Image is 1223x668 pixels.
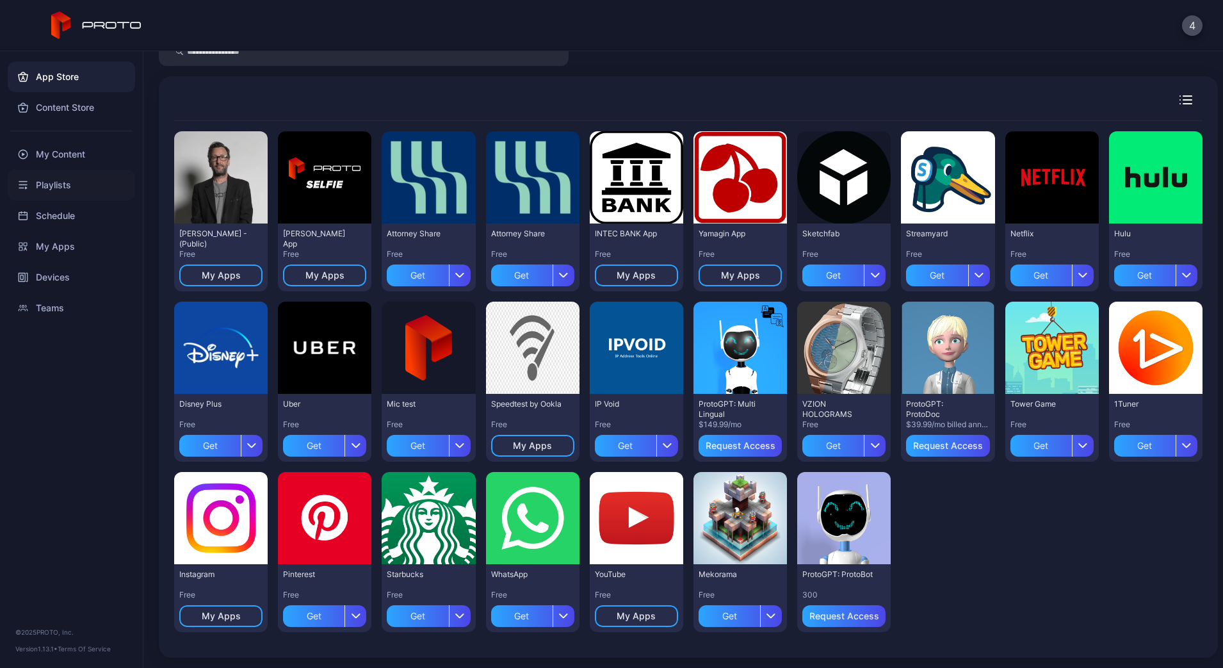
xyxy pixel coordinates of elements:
div: Free [595,420,678,430]
div: 1Tuner [1114,399,1185,409]
div: YouTube [595,569,665,580]
button: My Apps [179,605,263,627]
div: Free [699,590,782,600]
button: My Apps [595,605,678,627]
div: Free [1010,420,1094,430]
div: Get [906,265,968,286]
div: Get [387,265,448,286]
a: Terms Of Service [58,645,111,653]
button: Get [387,430,470,457]
button: Get [1010,259,1094,286]
div: Free [699,249,782,259]
div: My Apps [202,611,241,621]
div: Free [1114,249,1197,259]
button: My Apps [491,435,574,457]
button: Request Access [906,435,989,457]
a: Devices [8,262,135,293]
div: Free [387,590,470,600]
div: Request Access [913,441,983,451]
button: Get [179,430,263,457]
div: Request Access [706,441,775,451]
div: © 2025 PROTO, Inc. [15,627,127,637]
button: Get [387,600,470,627]
a: My Apps [8,231,135,262]
div: 300 [802,590,886,600]
div: Get [1010,265,1072,286]
button: Get [1114,259,1197,286]
div: $39.99/mo billed annually [906,420,989,430]
div: Free [283,420,366,430]
div: Get [387,605,448,627]
span: Version 1.13.1 • [15,645,58,653]
div: App Store [8,61,135,92]
button: Get [802,259,886,286]
button: Get [1010,430,1094,457]
div: Get [491,265,553,286]
div: My Apps [617,270,656,281]
div: My Apps [305,270,344,281]
button: My Apps [595,265,678,286]
div: Get [699,605,760,627]
div: Attorney Share [387,229,457,239]
div: Free [491,590,574,600]
button: My Apps [699,265,782,286]
div: Free [595,590,678,600]
div: My Apps [202,270,241,281]
button: Request Access [802,605,886,627]
div: Pinterest [283,569,353,580]
button: Get [387,259,470,286]
div: INTEC BANK App [595,229,665,239]
div: Free [802,249,886,259]
div: David N Persona - (Public) [179,229,250,249]
button: Get [283,430,366,457]
a: Schedule [8,200,135,231]
div: Attorney Share [491,229,562,239]
div: Free [179,420,263,430]
div: Get [802,435,864,457]
div: ProtoGPT: Multi Lingual [699,399,769,420]
div: Get [1010,435,1072,457]
div: Content Store [8,92,135,123]
button: Get [595,430,678,457]
div: Free [906,249,989,259]
a: Teams [8,293,135,323]
button: Get [491,600,574,627]
div: Mic test [387,399,457,409]
div: Free [283,249,366,259]
div: Tower Game [1010,399,1081,409]
div: Free [283,590,366,600]
div: Uber [283,399,353,409]
div: Free [1114,420,1197,430]
div: ProtoGPT: ProtoDoc [906,399,976,420]
div: Get [179,435,241,457]
div: IP Void [595,399,665,409]
button: Request Access [699,435,782,457]
div: Free [179,249,263,259]
div: Free [387,420,470,430]
div: Instagram [179,569,250,580]
div: David Selfie App [283,229,353,249]
div: Request Access [809,611,879,621]
div: Free [491,420,574,430]
div: WhatsApp [491,569,562,580]
div: Get [1114,265,1176,286]
div: My Apps [721,270,760,281]
div: Free [179,590,263,600]
div: My Apps [513,441,552,451]
div: Get [283,435,344,457]
div: Netflix [1010,229,1081,239]
div: Get [1114,435,1176,457]
div: Hulu [1114,229,1185,239]
a: Playlists [8,170,135,200]
div: $149.99/mo [699,420,782,430]
div: My Apps [617,611,656,621]
button: Get [491,259,574,286]
a: My Content [8,139,135,170]
div: Get [387,435,448,457]
div: Disney Plus [179,399,250,409]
